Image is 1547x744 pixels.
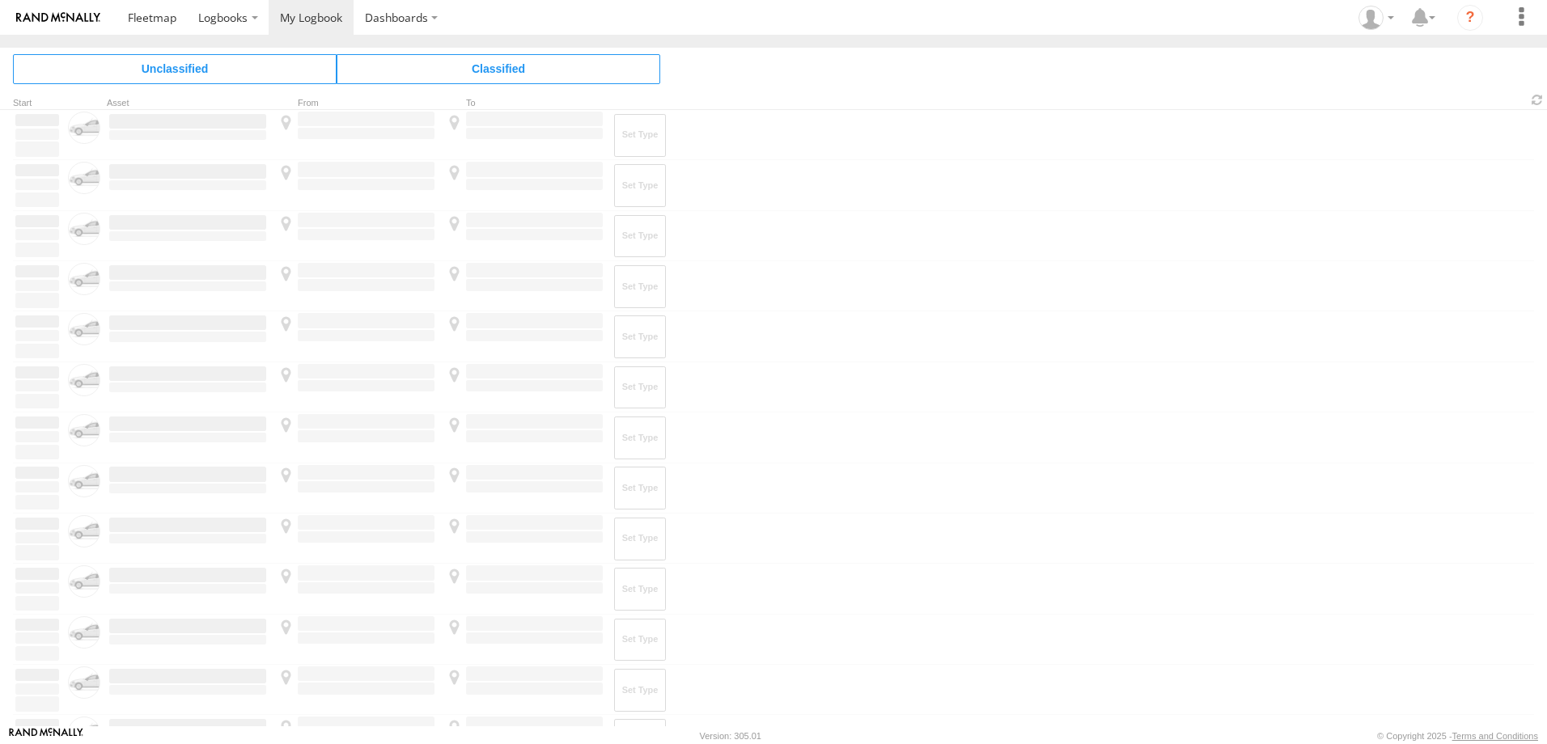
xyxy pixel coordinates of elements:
[16,12,100,23] img: rand-logo.svg
[700,731,761,741] div: Version: 305.01
[13,99,61,108] div: Click to Sort
[13,54,337,83] span: Click to view Unclassified Trips
[107,99,269,108] div: Asset
[275,99,437,108] div: From
[1452,731,1538,741] a: Terms and Conditions
[1353,6,1400,30] div: Trevor Wilson
[1528,92,1547,108] span: Refresh
[443,99,605,108] div: To
[1377,731,1538,741] div: © Copyright 2025 -
[1457,5,1483,31] i: ?
[337,54,660,83] span: Click to view Classified Trips
[9,728,83,744] a: Visit our Website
